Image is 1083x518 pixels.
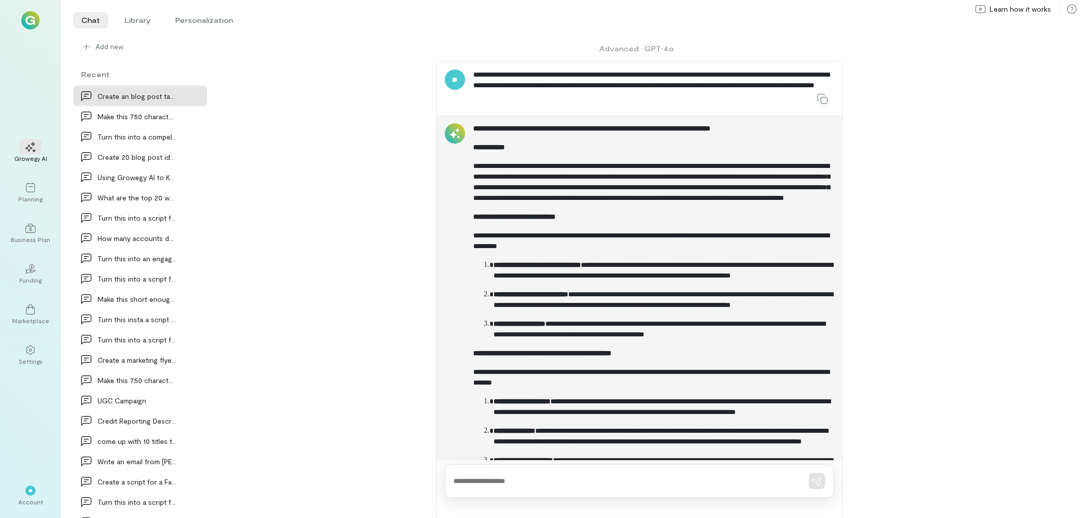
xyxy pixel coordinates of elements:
[97,355,177,365] div: Create a marketing flyer for the company Re-Leash…
[19,276,42,284] div: Funding
[167,12,241,28] li: Personalization
[12,296,49,333] a: Marketplace
[97,497,177,507] div: Turn this into a script for a facebook reel. Mak…
[97,314,177,325] div: Turn this insta a script for an instagram reel:…
[990,4,1051,14] span: Learn how it works
[97,192,177,203] div: What are the top 20 ways small business owners ca…
[116,12,159,28] li: Library
[97,233,177,244] div: How many accounts do I need to build a business c…
[73,69,207,80] div: Recent
[97,395,177,406] div: UGC Campaign
[97,172,177,183] div: Using Growegy AI to Keep You Moving
[97,375,177,386] div: Make this 750 characters or less: Paying Before…
[97,213,177,223] div: Turn this into a script for a facebook reel: Cur…
[97,334,177,345] div: Turn this into a script for a facebook reel: Wha…
[12,175,49,211] a: Planning
[73,12,108,28] li: Chat
[14,154,47,162] div: Growegy AI
[97,253,177,264] div: Turn this into an engaging script for a social me…
[97,273,177,284] div: Turn this into a script for an Instagram Reel: W…
[97,294,177,304] div: Make this short enough for a quarter page flyer:…
[11,235,50,244] div: Business Plan
[95,42,123,52] span: Add new
[97,152,177,162] div: Create 20 blog post ideas for Growegy, Inc. (Grow…
[19,357,43,365] div: Settings
[12,256,49,292] a: Funding
[18,195,43,203] div: Planning
[12,215,49,252] a: Business Plan
[12,317,49,325] div: Marketplace
[97,111,177,122] div: Make this 750 characters or less without missing…
[97,416,177,426] div: Credit Reporting Descrepancies
[12,337,49,373] a: Settings
[18,498,43,506] div: Account
[97,131,177,142] div: Turn this into a compelling Reel script targeting…
[97,91,177,101] div: Create an blog post targeting Small Business Owne…
[97,436,177,446] div: come up with 10 titles that say: Journey Towards…
[12,134,49,170] a: Growegy AI
[97,456,177,467] div: Write an email from [PERSON_NAME] Twist, Customer Success…
[97,476,177,487] div: Create a script for a Facebook Reel. Make the sc…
